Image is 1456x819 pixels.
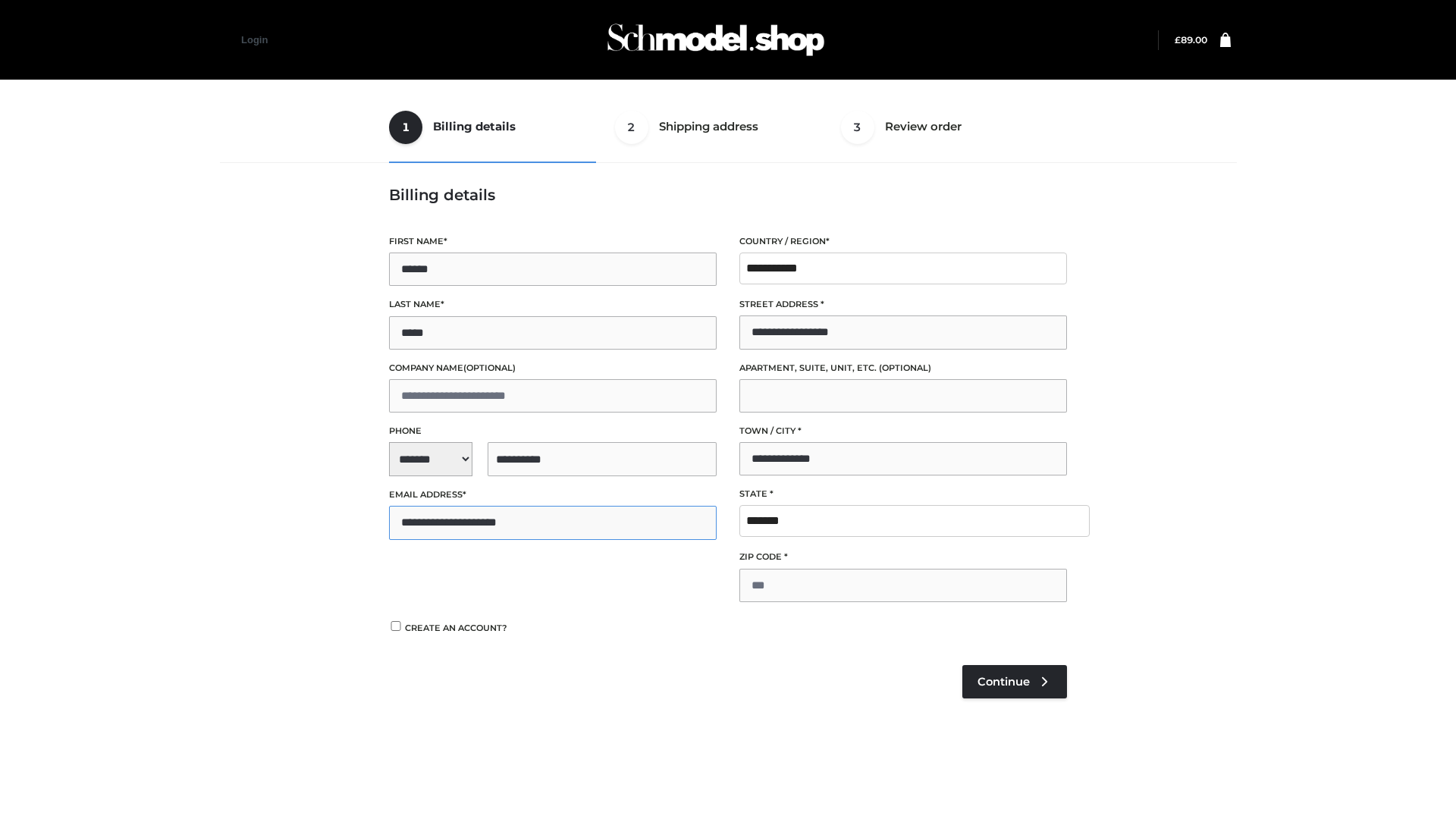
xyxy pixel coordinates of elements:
h3: Billing details [389,186,1067,204]
span: Create an account? [405,623,507,633]
span: £ [1175,34,1181,45]
label: Country / Region [739,234,1067,249]
label: Email address [389,488,717,502]
label: Street address [739,297,1067,312]
label: Town / City [739,424,1067,438]
label: ZIP Code [739,550,1067,564]
label: Phone [389,424,717,438]
span: Continue [977,675,1030,689]
label: Apartment, suite, unit, etc. [739,361,1067,375]
label: Last name [389,297,717,312]
a: Login [241,34,268,45]
label: Company name [389,361,717,375]
label: First name [389,234,717,249]
a: £89.00 [1175,34,1207,45]
input: Create an account? [389,621,403,631]
label: State [739,487,1067,501]
a: Continue [962,665,1067,698]
bdi: 89.00 [1175,34,1207,45]
span: (optional) [879,362,931,373]
span: (optional) [463,362,516,373]
img: Schmodel Admin 964 [602,10,830,70]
